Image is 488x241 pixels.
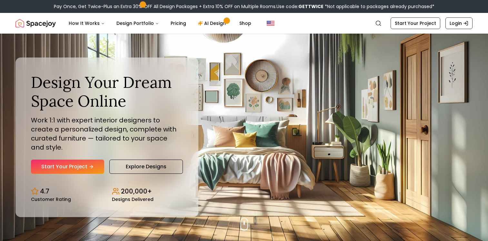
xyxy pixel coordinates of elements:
[324,3,434,10] span: *Not applicable to packages already purchased*
[31,73,183,110] h1: Design Your Dream Space Online
[64,17,256,30] nav: Main
[15,17,56,30] img: Spacejoy Logo
[15,17,56,30] a: Spacejoy
[276,3,324,10] span: Use code:
[109,160,183,174] a: Explore Designs
[445,17,473,29] a: Login
[298,3,324,10] b: GETTWICE
[54,3,434,10] div: Pay Once, Get Twice-Plus an Extra 30% OFF All Design Packages + Extra 10% OFF on Multiple Rooms.
[112,197,154,202] small: Designs Delivered
[111,17,164,30] button: Design Portfolio
[234,17,256,30] a: Shop
[391,17,440,29] a: Start Your Project
[165,17,191,30] a: Pricing
[267,19,274,27] img: United States
[31,160,104,174] a: Start Your Project
[15,13,473,34] nav: Global
[31,116,183,152] p: Work 1:1 with expert interior designers to create a personalized design, complete with curated fu...
[31,182,183,202] div: Design stats
[64,17,110,30] button: How It Works
[40,187,49,196] p: 4.7
[193,17,233,30] a: AI Design
[31,197,71,202] small: Customer Rating
[121,187,152,196] p: 200,000+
